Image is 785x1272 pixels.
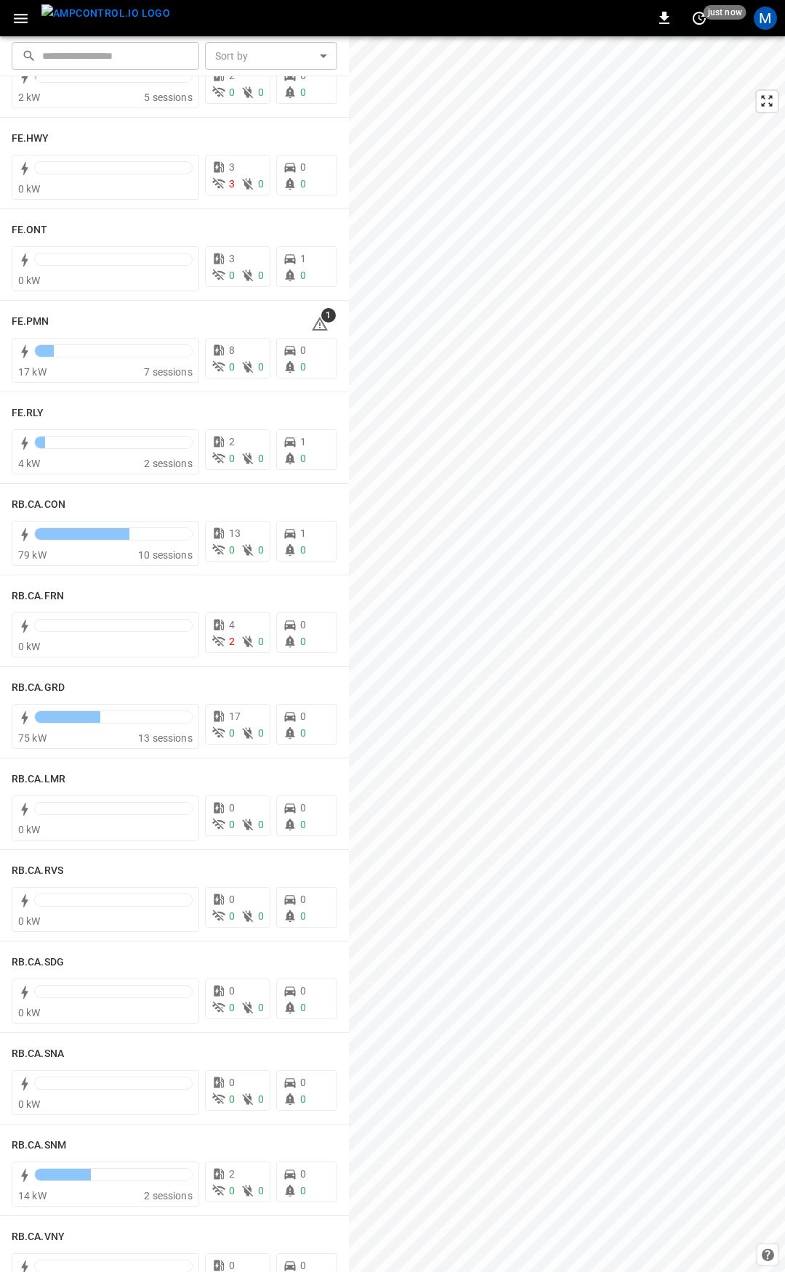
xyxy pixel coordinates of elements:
[12,405,44,421] h6: FE.RLY
[229,710,241,722] span: 17
[300,802,306,814] span: 0
[300,527,306,539] span: 1
[229,544,235,556] span: 0
[258,1185,264,1196] span: 0
[229,1077,235,1088] span: 0
[12,863,63,879] h6: RB.CA.RVS
[300,619,306,631] span: 0
[138,549,193,561] span: 10 sessions
[229,1185,235,1196] span: 0
[144,366,193,378] span: 7 sessions
[258,1093,264,1105] span: 0
[12,131,49,147] h6: FE.HWY
[300,727,306,739] span: 0
[229,161,235,173] span: 3
[258,270,264,281] span: 0
[300,1260,306,1271] span: 0
[18,549,47,561] span: 79 kW
[300,436,306,447] span: 1
[18,366,47,378] span: 17 kW
[300,819,306,830] span: 0
[229,86,235,98] span: 0
[12,588,64,604] h6: RB.CA.FRN
[300,270,306,281] span: 0
[754,7,777,30] div: profile-icon
[144,92,193,103] span: 5 sessions
[12,771,65,787] h6: RB.CA.LMR
[18,915,41,927] span: 0 kW
[300,86,306,98] span: 0
[300,178,306,190] span: 0
[12,222,48,238] h6: FE.ONT
[229,910,235,922] span: 0
[229,178,235,190] span: 3
[229,985,235,997] span: 0
[300,453,306,464] span: 0
[18,275,41,286] span: 0 kW
[12,955,64,971] h6: RB.CA.SDG
[300,1002,306,1013] span: 0
[300,1077,306,1088] span: 0
[300,253,306,264] span: 1
[229,1002,235,1013] span: 0
[349,36,785,1272] canvas: Map
[258,453,264,464] span: 0
[229,727,235,739] span: 0
[300,1168,306,1180] span: 0
[229,819,235,830] span: 0
[18,1098,41,1110] span: 0 kW
[258,178,264,190] span: 0
[41,4,170,23] img: ampcontrol.io logo
[258,727,264,739] span: 0
[229,436,235,447] span: 2
[12,680,65,696] h6: RB.CA.GRD
[229,1093,235,1105] span: 0
[18,458,41,469] span: 4 kW
[18,1007,41,1018] span: 0 kW
[12,1046,64,1062] h6: RB.CA.SNA
[229,253,235,264] span: 3
[144,458,193,469] span: 2 sessions
[18,641,41,652] span: 0 kW
[300,544,306,556] span: 0
[300,1185,306,1196] span: 0
[229,453,235,464] span: 0
[229,619,235,631] span: 4
[704,5,746,20] span: just now
[300,161,306,173] span: 0
[18,732,47,744] span: 75 kW
[229,1168,235,1180] span: 2
[229,894,235,905] span: 0
[300,361,306,373] span: 0
[229,636,235,647] span: 2
[12,497,65,513] h6: RB.CA.CON
[12,1138,66,1154] h6: RB.CA.SNM
[229,1260,235,1271] span: 0
[258,86,264,98] span: 0
[300,710,306,722] span: 0
[18,92,41,103] span: 2 kW
[229,270,235,281] span: 0
[229,527,241,539] span: 13
[258,819,264,830] span: 0
[258,910,264,922] span: 0
[300,910,306,922] span: 0
[144,1190,193,1202] span: 2 sessions
[300,894,306,905] span: 0
[321,308,336,323] span: 1
[18,824,41,835] span: 0 kW
[258,1002,264,1013] span: 0
[688,7,711,30] button: set refresh interval
[258,544,264,556] span: 0
[300,1093,306,1105] span: 0
[12,314,49,330] h6: FE.PMN
[300,636,306,647] span: 0
[300,344,306,356] span: 0
[229,344,235,356] span: 8
[229,802,235,814] span: 0
[138,732,193,744] span: 13 sessions
[18,183,41,195] span: 0 kW
[300,985,306,997] span: 0
[12,1229,65,1245] h6: RB.CA.VNY
[229,361,235,373] span: 0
